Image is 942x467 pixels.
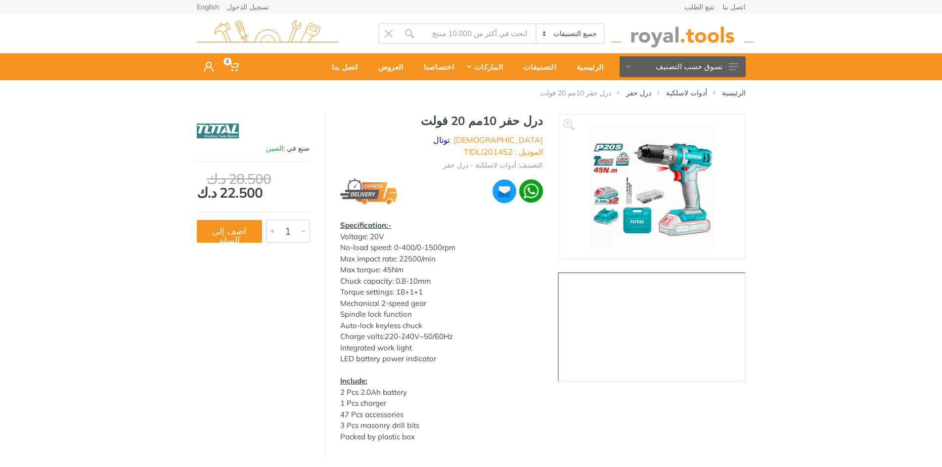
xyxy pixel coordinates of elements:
div: Torque settings: 18+1+1 [340,287,543,298]
img: wa.webp [519,179,542,203]
img: Royal Tools - درل حفر 10مم 20 فولت [589,125,714,249]
u: Include: [340,376,367,385]
li: [DEMOGRAPHIC_DATA] : [433,134,543,146]
div: Packed by plastic box [340,431,543,443]
a: الرئيسية [563,53,610,80]
li: درل حفر 10مم 20 فولت [525,88,611,98]
a: أدوات لاسلكية [666,88,707,98]
div: الماركات [461,56,510,77]
div: Max torque: 45Nm [340,264,543,276]
div: 22.500 د.ك [197,172,310,200]
div: التصنيفات [510,56,563,77]
div: LED battery power indicator [340,353,543,365]
div: Charge volts:220-240V~50/60Hz [340,331,543,342]
img: royal.tools Logo [197,20,339,47]
div: Mechanical 2-speed gear [340,298,543,309]
button: اضف إلى السلة [197,220,262,243]
a: اختصاصنا [410,53,461,80]
div: 1 Pcs charger [340,398,543,409]
span: الصين [266,144,283,153]
div: الرئيسية [563,56,610,77]
div: Integrated work light [340,342,543,354]
a: الرئيسية [722,88,746,98]
a: العروض [365,53,410,80]
a: تسجيل الدخول [227,3,269,10]
a: التصنيفات [510,53,563,80]
img: express.png [340,178,398,204]
div: صنع في : [197,143,310,154]
div: Chuck capacity: 0.8-10mm [340,276,543,287]
a: English [197,3,219,10]
span: 0 [224,58,231,65]
div: 47 Pcs accessories [340,409,543,421]
img: royal.tools Logo [612,20,754,47]
a: اتصل بنا [318,53,364,80]
li: التصنيف: أدوات لاسلكية - درل حفر [443,160,543,170]
div: العروض [365,56,410,77]
a: 0 [221,53,246,80]
button: تسوق حسب التصنيف [620,56,746,77]
input: Site search [420,23,536,44]
div: Max impact rate: 22500/min [340,254,543,265]
a: درل حفر [626,88,651,98]
h1: درل حفر 10مم 20 فولت [340,114,543,128]
nav: breadcrumb [197,88,746,98]
div: Voltage: 20V [340,231,543,243]
div: 3 Pcs masonry drill bits [340,420,543,431]
select: Category [536,24,603,43]
li: الموديل : TIDLI201452 [464,146,543,158]
a: توتال [433,135,449,145]
div: 28.500 د.ك [207,172,310,186]
div: اختصاصنا [410,56,461,77]
img: ma.webp [492,178,517,204]
a: اتصل بنا [722,3,746,10]
div: اتصل بنا [318,56,364,77]
div: Spindle lock function [340,309,543,320]
img: توتال [197,119,239,143]
div: Auto-lock keyless chuck [340,320,543,332]
div: 2 Pcs 2.0Ah battery [340,387,543,398]
div: No-load speed: 0-400/0-1500rpm [340,242,543,254]
u: Specification:- [340,220,392,230]
a: تتبع الطلب [684,3,715,10]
